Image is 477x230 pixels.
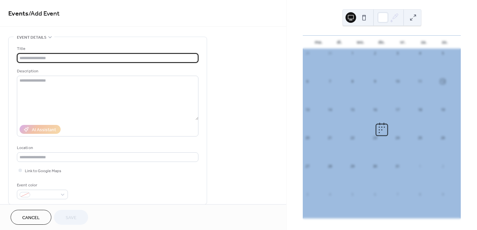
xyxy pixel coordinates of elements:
div: 30 [327,51,332,56]
div: 18 [418,107,423,112]
span: Event details [17,34,46,41]
div: ma. [308,36,329,49]
div: 22 [350,135,355,140]
div: 7 [327,79,332,84]
div: 8 [418,192,423,197]
div: 1 [350,51,355,56]
div: 4 [418,51,423,56]
span: Cancel [22,214,40,221]
div: 16 [372,107,377,112]
div: 15 [350,107,355,112]
div: 8 [350,79,355,84]
div: 25 [418,135,423,140]
div: za. [413,36,435,49]
div: 2 [440,164,445,169]
div: 9 [440,192,445,197]
div: 29 [350,164,355,169]
div: 1 [418,164,423,169]
div: 6 [372,192,377,197]
div: 28 [327,164,332,169]
div: 21 [327,135,332,140]
div: di. [329,36,350,49]
span: Link to Google Maps [25,168,61,174]
div: Title [17,45,197,52]
div: 17 [395,107,400,112]
div: 10 [395,79,400,84]
div: 3 [305,192,310,197]
span: / Add Event [28,7,60,20]
a: Events [8,7,28,20]
div: 13 [305,107,310,112]
div: 24 [395,135,400,140]
div: 19 [440,107,445,112]
div: Location [17,144,197,151]
div: 30 [372,164,377,169]
div: 26 [440,135,445,140]
div: zo. [434,36,455,49]
div: 4 [327,192,332,197]
div: Description [17,68,197,75]
div: vr. [392,36,413,49]
div: 5 [440,51,445,56]
div: do. [371,36,393,49]
div: 14 [327,107,332,112]
div: Event color [17,182,67,189]
div: 31 [395,164,400,169]
div: 23 [372,135,377,140]
div: 29 [305,51,310,56]
div: 11 [418,79,423,84]
div: wo. [350,36,371,49]
div: 9 [372,79,377,84]
div: 3 [395,51,400,56]
button: Cancel [11,210,51,225]
div: 6 [305,79,310,84]
div: 27 [305,164,310,169]
div: 5 [350,192,355,197]
div: 2 [372,51,377,56]
div: 7 [395,192,400,197]
div: 20 [305,135,310,140]
div: 12 [440,79,445,84]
